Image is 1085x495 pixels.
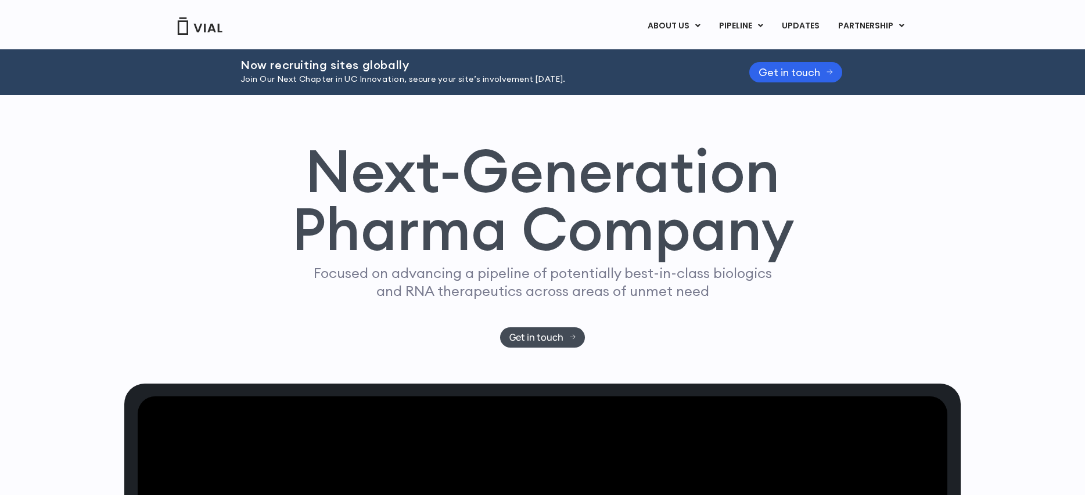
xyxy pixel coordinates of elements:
span: Get in touch [759,68,820,77]
a: Get in touch [749,62,842,82]
a: Get in touch [500,327,585,348]
a: UPDATES [773,16,828,36]
h2: Now recruiting sites globally [240,59,720,71]
span: Get in touch [509,333,563,342]
img: Vial Logo [177,17,223,35]
p: Join Our Next Chapter in UC Innovation, secure your site’s involvement [DATE]. [240,73,720,86]
h1: Next-Generation Pharma Company [291,142,794,259]
p: Focused on advancing a pipeline of potentially best-in-class biologics and RNA therapeutics acros... [308,264,777,300]
a: PARTNERSHIPMenu Toggle [829,16,914,36]
a: PIPELINEMenu Toggle [710,16,772,36]
a: ABOUT USMenu Toggle [638,16,709,36]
